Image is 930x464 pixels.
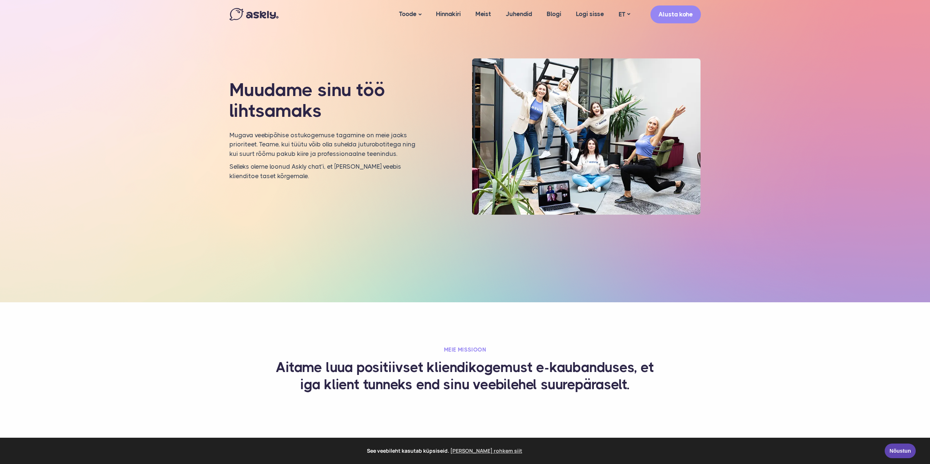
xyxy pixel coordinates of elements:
span: See veebileht kasutab küpsiseid. [11,445,880,456]
h2: Meie missioon [270,346,661,353]
a: learn more about cookies [449,445,523,456]
img: Askly [229,8,278,20]
a: Nõustun [885,444,916,458]
h3: Aitame luua positiivset kliendikogemust e-kaubanduses, et iga klient tunneks end sinu veebilehel ... [270,359,661,394]
a: ET [611,9,637,20]
a: Alusta kohe [650,5,701,23]
p: Selleks oleme loonud Askly chat’i, et [PERSON_NAME] veebis klienditoe taset kõrgemale. [229,162,417,181]
h1: Muudame sinu töö lihtsamaks [229,80,417,122]
p: Mugava veebipõhise ostukogemuse tagamine on meie jaoks prioriteet. Teame, kui tüütu võib olla suh... [229,131,417,159]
